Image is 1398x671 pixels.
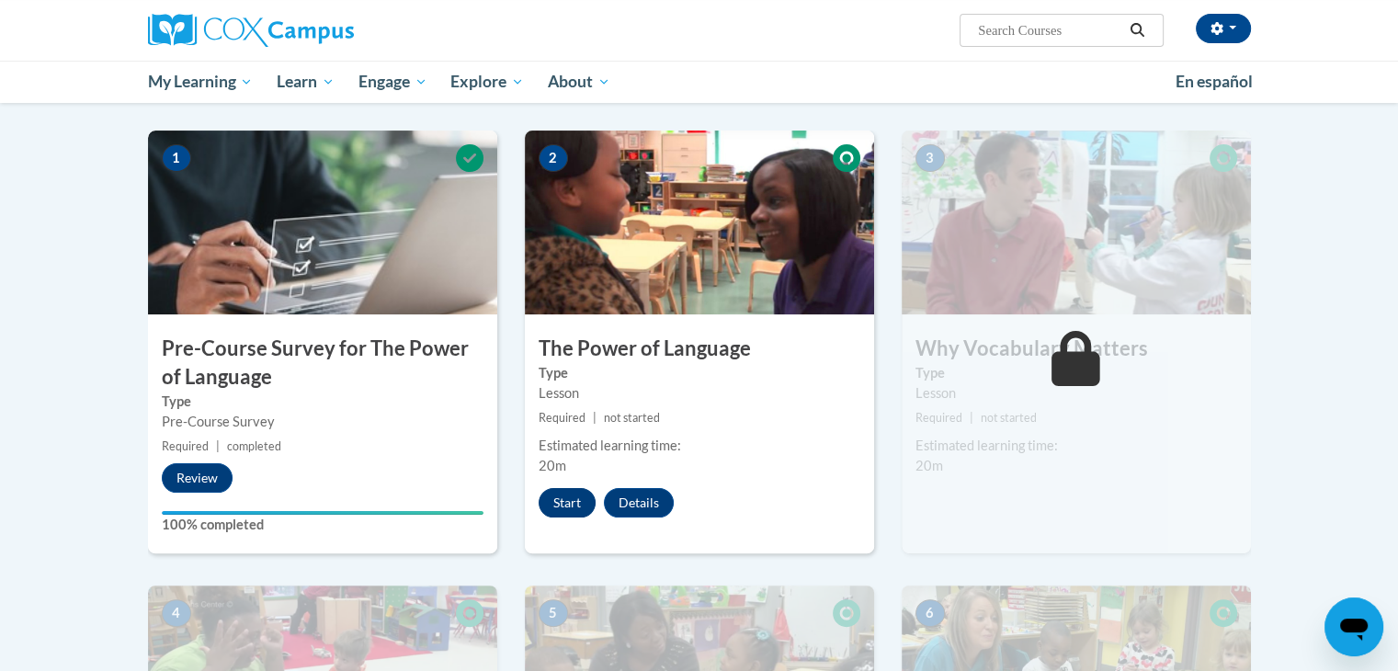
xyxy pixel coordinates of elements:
img: Course Image [902,131,1251,314]
div: Your progress [162,511,483,515]
span: 6 [915,599,945,627]
span: 2 [539,144,568,172]
span: | [593,411,597,425]
h3: Why Vocabulary Matters [902,335,1251,363]
span: | [216,439,220,453]
span: Explore [450,71,524,93]
span: Required [915,411,962,425]
label: Type [162,392,483,412]
a: Engage [347,61,439,103]
span: Required [539,411,585,425]
span: Engage [358,71,427,93]
a: Cox Campus [148,14,497,47]
a: Learn [265,61,347,103]
span: not started [604,411,660,425]
img: Cox Campus [148,14,354,47]
button: Review [162,463,233,493]
span: Learn [277,71,335,93]
span: 3 [915,144,945,172]
h3: Pre-Course Survey for The Power of Language [148,335,497,392]
div: Pre-Course Survey [162,412,483,432]
div: Main menu [120,61,1279,103]
span: 20m [915,458,943,473]
span: About [548,71,610,93]
label: Type [539,363,860,383]
a: En español [1164,63,1265,101]
input: Search Courses [976,19,1123,41]
h3: The Power of Language [525,335,874,363]
span: not started [981,411,1037,425]
button: Details [604,488,674,517]
button: Search [1123,19,1151,41]
span: 4 [162,599,191,627]
span: En español [1176,72,1253,91]
div: Estimated learning time: [539,436,860,456]
label: Type [915,363,1237,383]
span: completed [227,439,281,453]
span: My Learning [147,71,253,93]
span: | [970,411,973,425]
div: Lesson [915,383,1237,404]
a: About [536,61,622,103]
img: Course Image [525,131,874,314]
span: Required [162,439,209,453]
span: 20m [539,458,566,473]
span: 1 [162,144,191,172]
iframe: Button to launch messaging window [1324,597,1383,656]
a: My Learning [136,61,266,103]
div: Lesson [539,383,860,404]
button: Account Settings [1196,14,1251,43]
a: Explore [438,61,536,103]
label: 100% completed [162,515,483,535]
img: Course Image [148,131,497,314]
button: Start [539,488,596,517]
span: 5 [539,599,568,627]
div: Estimated learning time: [915,436,1237,456]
